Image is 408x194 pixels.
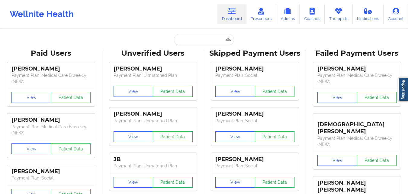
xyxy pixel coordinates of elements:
button: View [215,177,255,188]
button: Patient Data [255,177,295,188]
p: Payment Plan : Social [215,118,294,124]
button: Patient Data [255,86,295,97]
div: [PERSON_NAME] [11,168,91,175]
p: Payment Plan : Medical Care Biweekly (NEW) [11,72,91,84]
a: Coaches [300,4,325,24]
div: [DEMOGRAPHIC_DATA][PERSON_NAME] [317,117,397,135]
div: [PERSON_NAME] [114,65,193,72]
button: View [215,86,255,97]
p: Payment Plan : Social [11,175,91,181]
div: [PERSON_NAME] [11,65,91,72]
div: [PERSON_NAME] [215,156,294,163]
div: Unverified Users [106,49,200,58]
div: Skipped Payment Users [208,49,302,58]
button: View [317,155,357,166]
button: Patient Data [153,86,193,97]
a: Prescribers [246,4,276,24]
div: [PERSON_NAME] [215,110,294,117]
button: View [114,86,153,97]
button: View [114,131,153,142]
a: Report Bug [398,77,408,101]
p: Payment Plan : Medical Care Biweekly (NEW) [317,135,397,147]
button: Patient Data [153,131,193,142]
button: View [11,92,51,103]
button: Patient Data [255,131,295,142]
div: [PERSON_NAME] [215,65,294,72]
div: Paid Users [4,49,98,58]
button: Patient Data [51,143,91,154]
p: Payment Plan : Unmatched Plan [114,72,193,78]
button: View [11,143,51,154]
div: [PERSON_NAME] [114,110,193,117]
p: Payment Plan : Unmatched Plan [114,163,193,169]
div: [PERSON_NAME] [PERSON_NAME] [317,179,397,193]
p: Payment Plan : Social [215,163,294,169]
button: Patient Data [357,92,397,103]
p: Payment Plan : Medical Care Biweekly (NEW) [11,124,91,136]
a: Dashboard [217,4,246,24]
div: [PERSON_NAME] [11,117,91,123]
a: Account [384,4,408,24]
div: JB [114,156,193,163]
p: Payment Plan : Medical Care Biweekly (NEW) [317,72,397,84]
a: Therapists [325,4,353,24]
a: Admins [276,4,300,24]
div: Failed Payment Users [310,49,404,58]
button: Patient Data [153,177,193,188]
p: Payment Plan : Social [215,72,294,78]
button: Patient Data [357,155,397,166]
button: View [215,131,255,142]
p: Payment Plan : Unmatched Plan [114,118,193,124]
a: Medications [353,4,384,24]
button: View [317,92,357,103]
div: [PERSON_NAME] [317,65,397,72]
button: View [114,177,153,188]
button: Patient Data [51,92,91,103]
